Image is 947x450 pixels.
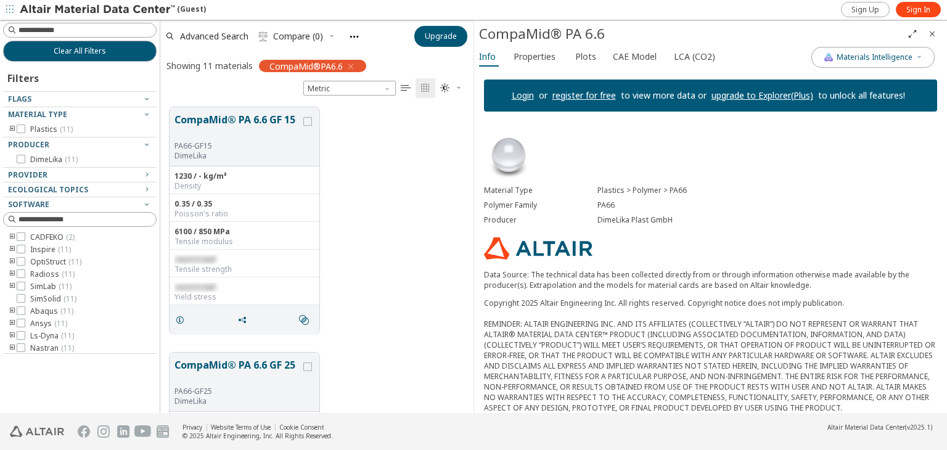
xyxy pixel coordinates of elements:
[414,26,467,47] button: Upgrade
[30,125,73,134] span: Plastics
[54,46,106,56] span: Clear All Filters
[3,197,157,212] button: Software
[837,52,912,62] span: Materials Intelligence
[232,308,258,332] button: Share
[8,282,17,292] i: toogle group
[59,281,72,292] span: ( 11 )
[416,78,435,98] button: Tile View
[61,330,74,341] span: ( 11 )
[20,4,206,16] div: (Guest)
[174,396,301,406] p: DimeLika
[613,47,657,67] span: CAE Model
[60,124,73,134] span: ( 11 )
[435,78,467,98] button: Theme
[174,264,314,274] div: Tensile strength
[174,254,215,264] span: restricted
[54,318,67,329] span: ( 11 )
[279,423,324,432] a: Cookie Consent
[174,209,314,219] div: Poisson's ratio
[597,200,937,210] div: PA66
[3,41,157,62] button: Clear All Filters
[440,83,450,93] i: 
[174,227,314,237] div: 6100 / 850 MPa
[8,319,17,329] i: toogle group
[425,31,457,41] span: Upgrade
[8,170,47,180] span: Provider
[66,232,75,242] span: ( 2 )
[922,24,942,44] button: Close
[824,52,834,62] img: AI Copilot
[303,81,396,96] div: Unit System
[299,315,309,325] i: 
[68,256,81,267] span: ( 11 )
[269,60,343,72] span: CompaMid®PA6.6
[30,245,71,255] span: Inspire
[479,24,903,44] div: CompaMid® PA 6.6
[174,237,314,247] div: Tensile modulus
[3,182,157,197] button: Ecological Topics
[30,343,74,353] span: Nastran
[484,237,592,260] img: Logo - Provider
[8,184,88,195] span: Ecological Topics
[8,343,17,353] i: toogle group
[174,292,314,302] div: Yield stress
[484,200,597,210] div: Polymer Family
[30,331,74,341] span: Ls-Dyna
[616,89,711,102] p: to view more data or
[484,298,937,413] div: Copyright 2025 Altair Engineering Inc. All rights reserved. Copyright notice does not imply publi...
[58,244,71,255] span: ( 11 )
[273,32,323,41] span: Compare (0)
[8,94,31,104] span: Flags
[8,306,17,316] i: toogle group
[293,308,319,332] button: Similar search
[906,5,930,15] span: Sign In
[903,24,922,44] button: Full Screen
[174,171,314,181] div: 1230 / - kg/m³
[8,199,49,210] span: Software
[552,89,616,101] a: register for free
[182,423,202,432] a: Privacy
[30,232,75,242] span: CADFEKO
[534,89,552,102] p: or
[484,215,597,225] div: Producer
[8,331,17,341] i: toogle group
[484,131,533,181] img: Material Type Image
[597,186,937,195] div: Plastics > Polymer > PA66
[827,423,905,432] span: Altair Material Data Center
[182,432,333,440] div: © 2025 Altair Engineering, Inc. All Rights Reserved.
[62,269,75,279] span: ( 11 )
[8,139,49,150] span: Producer
[174,199,314,209] div: 0.35 / 0.35
[258,31,268,41] i: 
[841,2,890,17] a: Sign Up
[64,293,76,304] span: ( 11 )
[851,5,879,15] span: Sign Up
[3,107,157,122] button: Material Type
[896,2,941,17] a: Sign In
[211,423,271,432] a: Website Terms of Use
[65,154,78,165] span: ( 11 )
[420,83,430,93] i: 
[10,426,64,437] img: Altair Engineering
[512,89,534,101] a: Login
[30,269,75,279] span: Radioss
[479,47,496,67] span: Info
[20,4,177,16] img: Altair Material Data Center
[174,181,314,191] div: Density
[811,47,935,68] button: AI CopilotMaterials Intelligence
[30,294,76,304] span: SimSolid
[174,112,301,141] button: CompaMid® PA 6.6 GF 15
[8,245,17,255] i: toogle group
[160,98,473,413] div: grid
[3,92,157,107] button: Flags
[180,32,248,41] span: Advanced Search
[166,60,253,72] div: Showing 11 materials
[396,78,416,98] button: Table View
[30,155,78,165] span: DimeLika
[60,306,73,316] span: ( 11 )
[3,168,157,182] button: Provider
[711,89,813,101] a: upgrade to Explorer(Plus)
[8,269,17,279] i: toogle group
[401,83,411,93] i: 
[3,62,45,91] div: Filters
